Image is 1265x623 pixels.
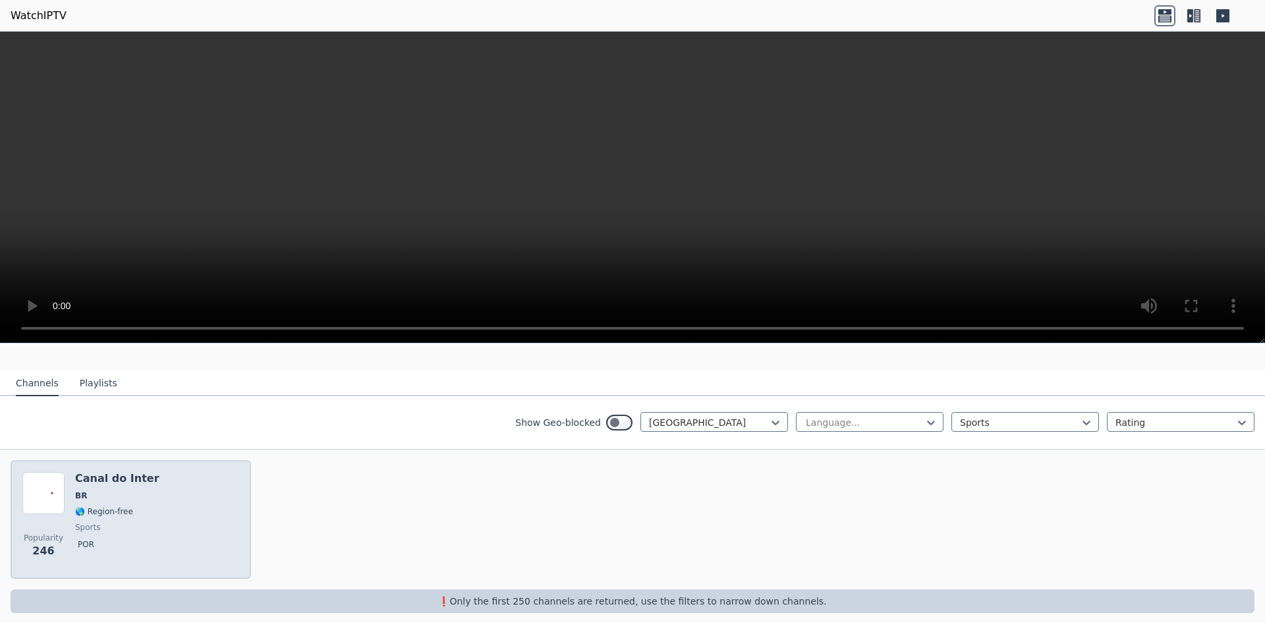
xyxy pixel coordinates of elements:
button: Channels [16,371,59,396]
span: 246 [32,543,54,559]
span: sports [75,522,100,533]
span: 🌎 Region-free [75,506,133,517]
label: Show Geo-blocked [515,416,601,429]
img: Canal do Inter [22,472,65,514]
a: WatchIPTV [11,8,67,24]
p: ❗️Only the first 250 channels are returned, use the filters to narrow down channels. [16,595,1249,608]
span: Popularity [24,533,63,543]
span: BR [75,490,87,501]
button: Playlists [80,371,117,396]
h6: Canal do Inter [75,472,159,485]
p: por [75,538,97,551]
